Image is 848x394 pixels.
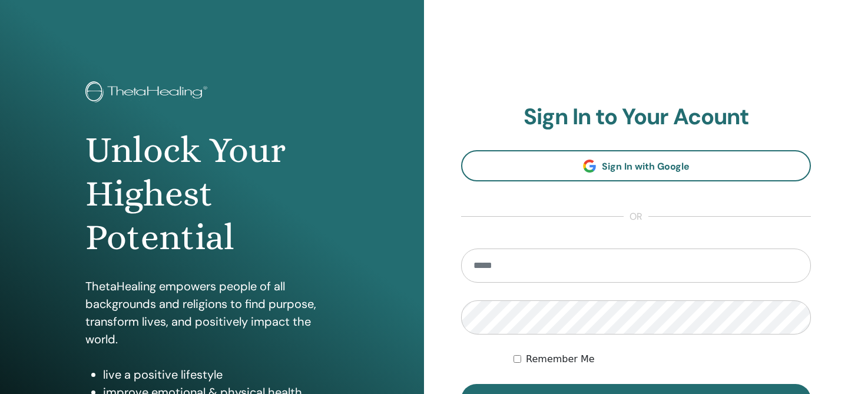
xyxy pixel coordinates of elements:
span: Sign In with Google [602,160,690,173]
p: ThetaHealing empowers people of all backgrounds and religions to find purpose, transform lives, a... [85,277,339,348]
li: live a positive lifestyle [103,366,339,383]
span: or [624,210,648,224]
h1: Unlock Your Highest Potential [85,128,339,260]
label: Remember Me [526,352,595,366]
a: Sign In with Google [461,150,811,181]
h2: Sign In to Your Acount [461,104,811,131]
div: Keep me authenticated indefinitely or until I manually logout [514,352,811,366]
